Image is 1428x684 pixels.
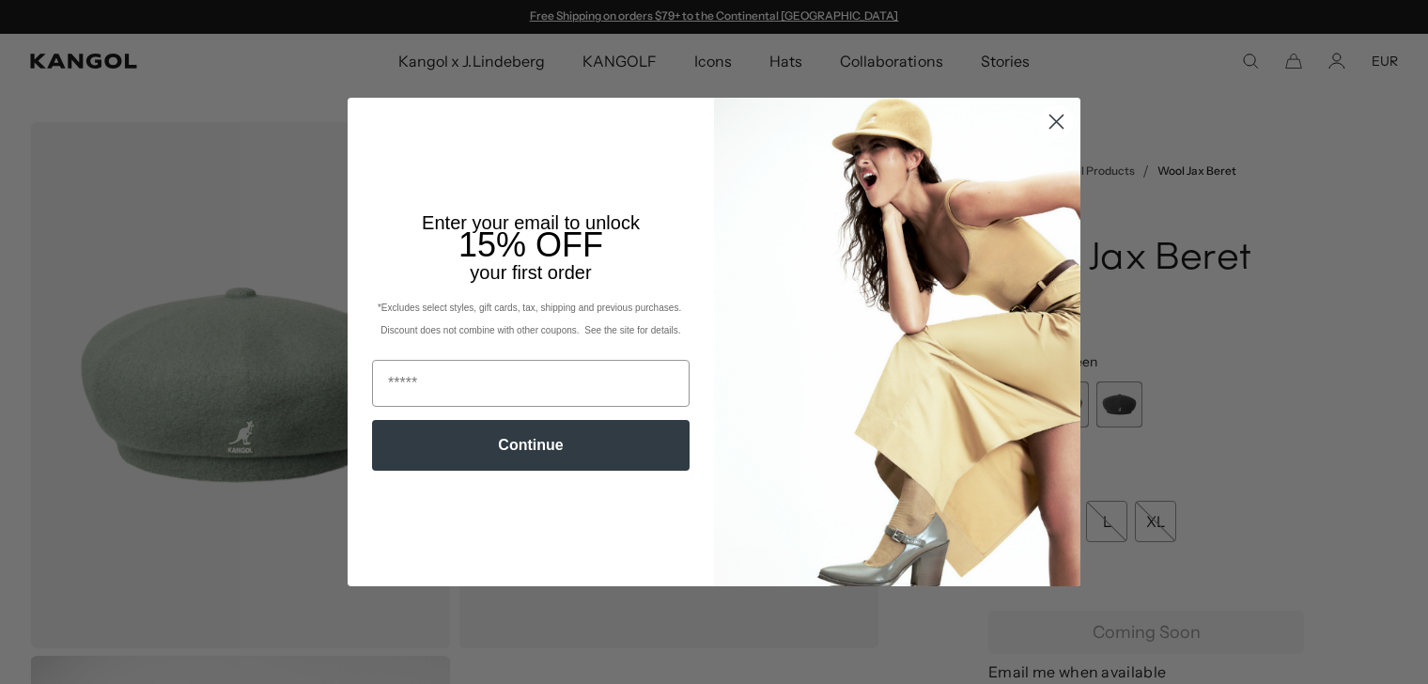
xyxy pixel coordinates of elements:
[1040,105,1073,138] button: Close dialog
[378,303,684,335] span: *Excludes select styles, gift cards, tax, shipping and previous purchases. Discount does not comb...
[714,98,1080,586] img: 93be19ad-e773-4382-80b9-c9d740c9197f.jpeg
[470,262,591,283] span: your first order
[458,225,603,264] span: 15% OFF
[372,360,690,407] input: Email
[372,420,690,471] button: Continue
[422,212,640,233] span: Enter your email to unlock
